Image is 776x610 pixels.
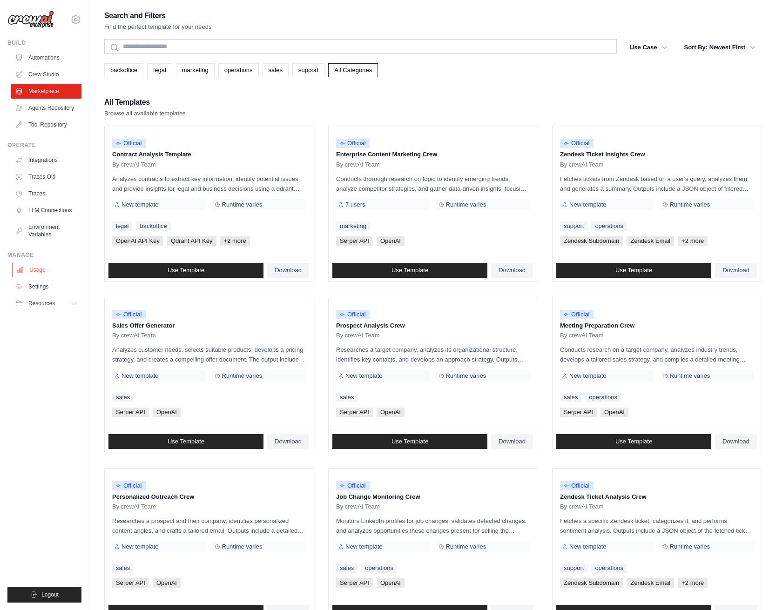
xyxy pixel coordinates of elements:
[222,372,263,380] span: Runtime varies
[11,279,81,294] a: Settings
[336,408,373,417] span: Serper API
[715,263,757,278] a: Download
[11,169,81,184] a: Traces Old
[556,434,711,449] a: Use Template
[560,161,604,168] span: By crewAI Team
[112,321,305,330] p: Sales Offer Generator
[670,201,710,208] span: Runtime varies
[168,267,204,274] span: Use Template
[336,139,370,148] span: Official
[112,503,156,510] span: By crewAI Team
[336,221,370,231] a: marketing
[446,372,486,380] span: Runtime varies
[121,372,158,380] span: New template
[670,372,710,380] span: Runtime varies
[168,438,204,445] span: Use Template
[336,236,373,246] span: Serper API
[12,262,82,277] a: Usage
[377,408,405,417] span: OpenAI
[28,300,55,307] span: Resources
[560,408,597,417] span: Serper API
[112,345,305,364] p: Analyzes customer needs, selects suitable products, develops a pricing strategy, and creates a co...
[491,263,533,278] a: Download
[446,201,486,208] span: Runtime varies
[112,481,146,490] span: Official
[11,84,81,99] a: Marketplace
[560,310,594,319] span: Official
[722,438,749,445] span: Download
[569,543,606,550] span: New template
[176,63,215,77] a: marketing
[560,481,594,490] span: Official
[292,63,324,77] a: support
[601,408,628,417] span: OpenAI
[11,153,81,168] a: Integrations
[112,332,156,339] span: By crewAI Team
[391,438,428,445] span: Use Template
[112,221,132,231] a: legal
[112,563,134,573] a: sales
[267,434,309,449] a: Download
[336,393,358,402] a: sales
[121,201,158,208] span: New template
[591,221,627,231] a: operations
[112,174,305,194] p: Analyzes contracts to extract key information, identify potential issues, and provide insights fo...
[585,393,621,402] a: operations
[7,141,81,149] div: Operate
[336,174,529,194] p: Conducts thorough research on topic to identify emerging trends, analyze competitor strategies, a...
[104,109,186,118] p: Browse all available templates
[7,251,81,259] div: Manage
[345,201,365,208] span: 7 users
[11,220,81,242] a: Environment Variables
[336,161,380,168] span: By crewAI Team
[112,310,146,319] span: Official
[11,117,81,132] a: Tool Repository
[361,563,397,573] a: operations
[41,591,59,598] span: Logout
[336,310,370,319] span: Official
[104,9,212,22] h2: Search and Filters
[11,50,81,65] a: Automations
[560,321,753,330] p: Meeting Preparation Crew
[11,296,81,311] button: Resources
[560,174,753,194] p: Fetches tickets from Zendesk based on a user's query, analyzes them, and generates a summary. Out...
[7,39,81,47] div: Build
[11,67,81,82] a: Crew Studio
[7,11,54,28] img: Logo
[560,516,753,536] p: Fetches a specific Zendesk ticket, categorizes it, and performs sentiment analysis. Outputs inclu...
[336,150,529,159] p: Enterprise Content Marketing Crew
[112,139,146,148] span: Official
[345,372,382,380] span: New template
[104,96,186,109] h2: All Templates
[615,267,652,274] span: Use Template
[560,503,604,510] span: By crewAI Team
[679,39,761,56] button: Sort By: Newest First
[104,63,143,77] a: backoffice
[220,236,250,246] span: +2 more
[332,434,487,449] a: Use Template
[722,267,749,274] span: Download
[624,39,673,56] button: Use Case
[153,578,181,588] span: OpenAI
[332,263,487,278] a: Use Template
[670,543,710,550] span: Runtime varies
[112,393,134,402] a: sales
[491,434,533,449] a: Download
[104,22,212,32] p: Find the perfect template for your needs
[147,63,172,77] a: legal
[112,150,305,159] p: Contract Analysis Template
[112,578,149,588] span: Serper API
[167,236,216,246] span: Qdrant API Key
[267,263,309,278] a: Download
[275,438,302,445] span: Download
[336,578,373,588] span: Serper API
[678,236,708,246] span: +2 more
[499,438,526,445] span: Download
[678,578,708,588] span: +2 more
[499,267,526,274] span: Download
[222,201,263,208] span: Runtime varies
[560,393,581,402] a: sales
[112,516,305,536] p: Researches a prospect and their company, identifies personalized content angles, and crafts a tai...
[153,408,181,417] span: OpenAI
[569,372,606,380] span: New template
